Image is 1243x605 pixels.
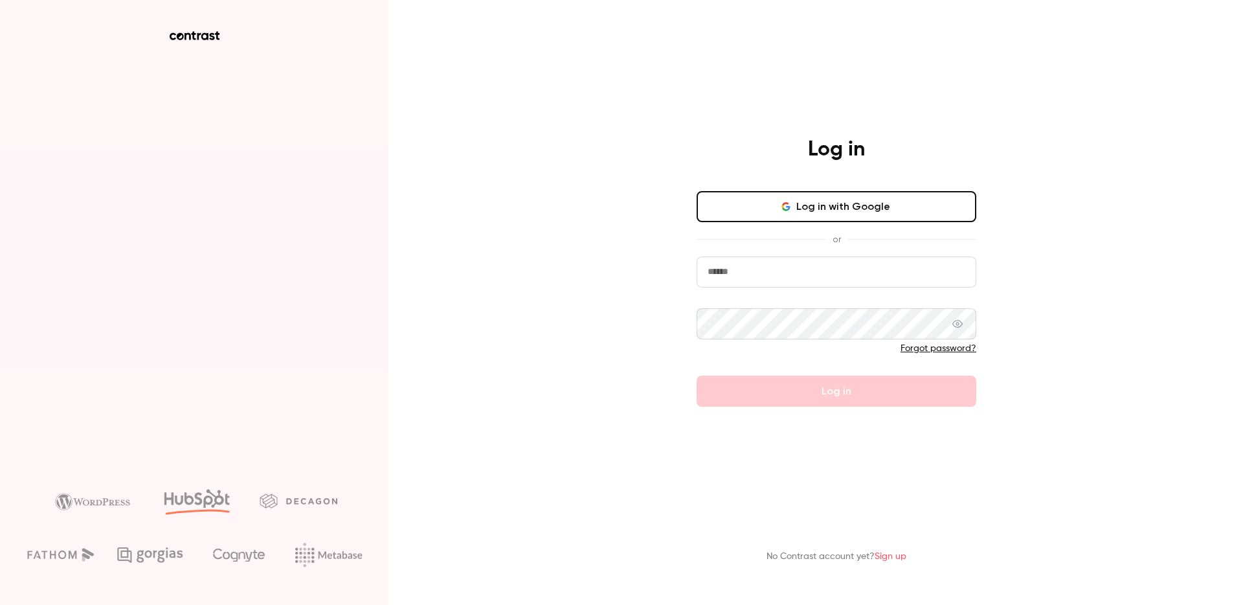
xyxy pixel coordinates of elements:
[697,191,976,222] button: Log in with Google
[901,344,976,353] a: Forgot password?
[808,137,865,163] h4: Log in
[875,552,906,561] a: Sign up
[260,494,337,508] img: decagon
[826,233,847,246] span: or
[767,550,906,564] p: No Contrast account yet?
